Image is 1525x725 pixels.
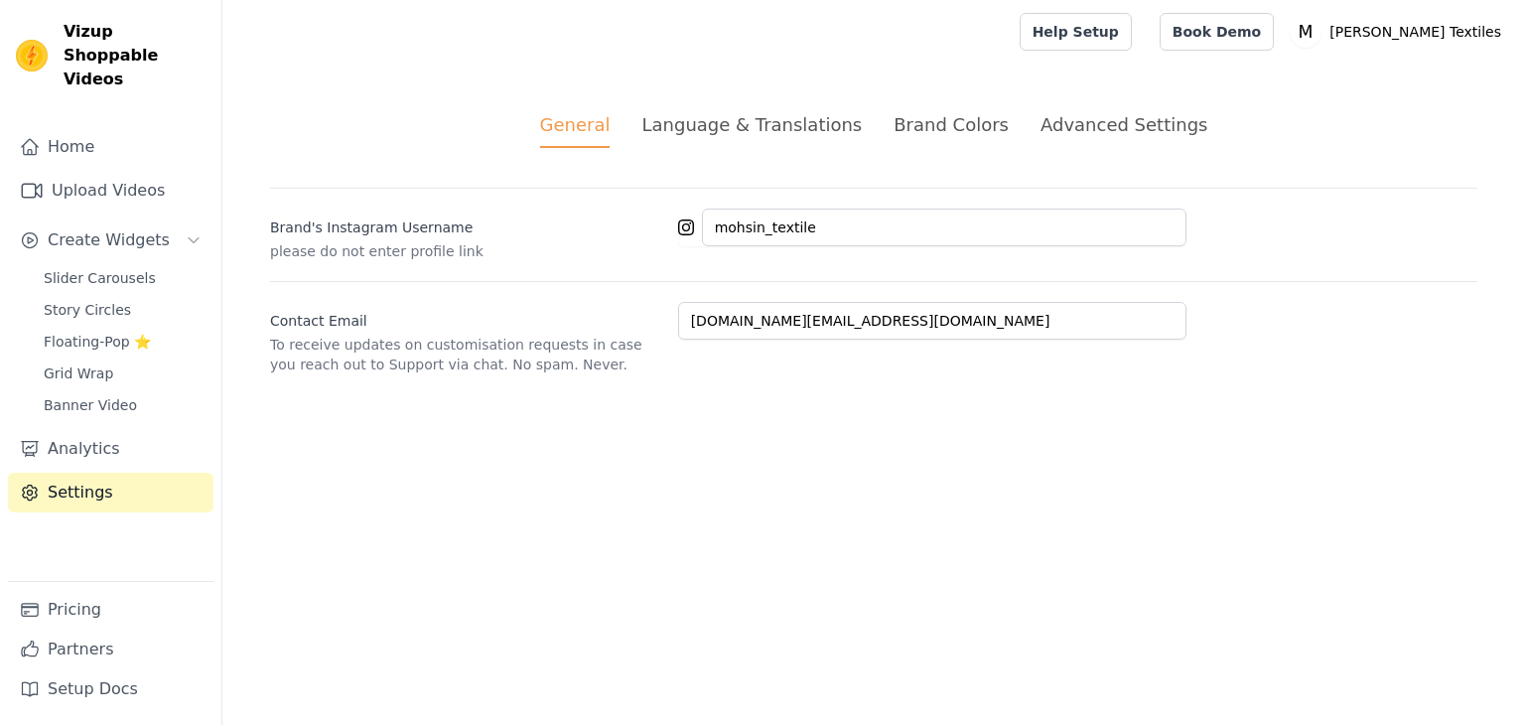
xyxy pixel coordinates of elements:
[44,300,131,320] span: Story Circles
[32,360,213,387] a: Grid Wrap
[1020,13,1132,51] a: Help Setup
[1299,22,1314,42] text: M
[270,303,662,331] label: Contact Email
[44,363,113,383] span: Grid Wrap
[270,335,662,374] p: To receive updates on customisation requests in case you reach out to Support via chat. No spam. ...
[8,669,213,709] a: Setup Docs
[270,241,662,261] p: please do not enter profile link
[16,40,48,72] img: Vizup
[641,111,862,138] div: Language & Translations
[48,228,170,252] span: Create Widgets
[8,473,213,512] a: Settings
[8,590,213,630] a: Pricing
[44,268,156,288] span: Slider Carousels
[32,328,213,356] a: Floating-Pop ⭐
[44,332,151,352] span: Floating-Pop ⭐
[64,20,206,91] span: Vizup Shoppable Videos
[8,220,213,260] button: Create Widgets
[540,111,611,148] div: General
[44,395,137,415] span: Banner Video
[8,127,213,167] a: Home
[270,210,662,237] label: Brand's Instagram Username
[32,264,213,292] a: Slider Carousels
[1040,111,1207,138] div: Advanced Settings
[1160,13,1274,51] a: Book Demo
[32,391,213,419] a: Banner Video
[894,111,1009,138] div: Brand Colors
[8,630,213,669] a: Partners
[8,171,213,211] a: Upload Videos
[1321,14,1509,50] p: [PERSON_NAME] Textiles
[8,429,213,469] a: Analytics
[32,296,213,324] a: Story Circles
[1290,14,1509,50] button: M [PERSON_NAME] Textiles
